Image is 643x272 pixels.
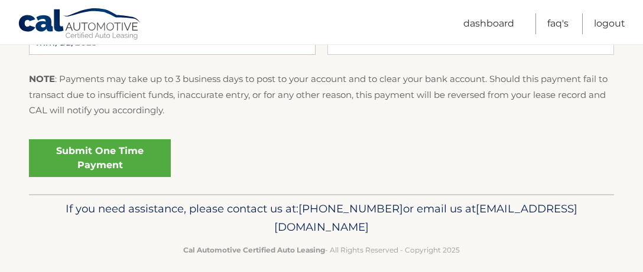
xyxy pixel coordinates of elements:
p: : Payments may take up to 3 business days to post to your account and to clear your bank account.... [29,71,614,118]
span: [PHONE_NUMBER] [298,202,403,215]
strong: NOTE [29,73,55,84]
a: Submit One Time Payment [29,139,171,177]
a: Logout [594,14,625,34]
strong: Cal Automotive Certified Auto Leasing [183,245,325,254]
a: Cal Automotive [18,8,142,42]
a: FAQ's [547,14,569,34]
p: - All Rights Reserved - Copyright 2025 [47,244,596,256]
a: Dashboard [463,14,514,34]
p: If you need assistance, please contact us at: or email us at [47,199,596,237]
